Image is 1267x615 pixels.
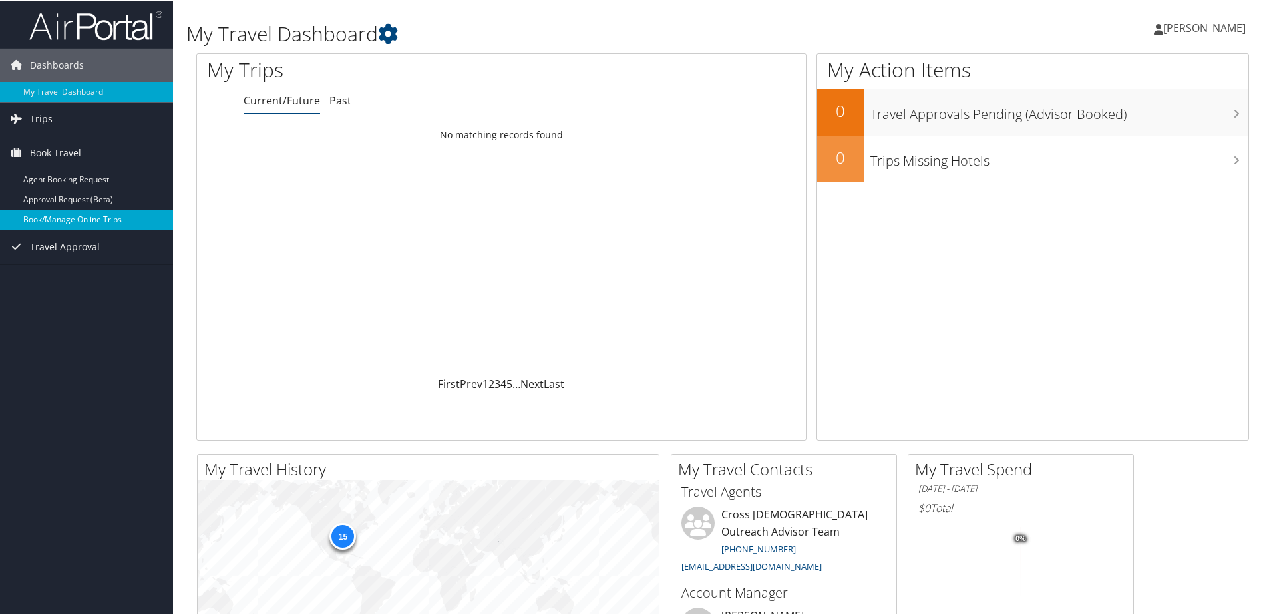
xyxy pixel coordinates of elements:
span: Book Travel [30,135,81,168]
a: First [438,375,460,390]
h3: Travel Approvals Pending (Advisor Booked) [870,97,1248,122]
a: [PERSON_NAME] [1154,7,1259,47]
span: Dashboards [30,47,84,81]
h2: My Travel History [204,457,659,479]
span: Trips [30,101,53,134]
h2: My Travel Contacts [678,457,896,479]
h1: My Trips [207,55,542,83]
h6: Total [918,499,1123,514]
span: $0 [918,499,930,514]
td: No matching records found [197,122,806,146]
a: Prev [460,375,482,390]
div: 15 [329,522,356,548]
h2: 0 [817,99,864,121]
img: airportal-logo.png [29,9,162,40]
h1: My Travel Dashboard [186,19,902,47]
li: Cross [DEMOGRAPHIC_DATA] Outreach Advisor Team [675,505,893,576]
h3: Trips Missing Hotels [870,144,1248,169]
a: 4 [500,375,506,390]
a: 0Trips Missing Hotels [817,134,1248,181]
a: 5 [506,375,512,390]
h2: 0 [817,145,864,168]
a: [EMAIL_ADDRESS][DOMAIN_NAME] [681,559,822,571]
a: 1 [482,375,488,390]
span: … [512,375,520,390]
h3: Account Manager [681,582,886,601]
h2: My Travel Spend [915,457,1133,479]
span: [PERSON_NAME] [1163,19,1246,34]
a: 2 [488,375,494,390]
h3: Travel Agents [681,481,886,500]
h1: My Action Items [817,55,1248,83]
tspan: 0% [1015,534,1026,542]
a: Current/Future [244,92,320,106]
a: 3 [494,375,500,390]
span: Travel Approval [30,229,100,262]
h6: [DATE] - [DATE] [918,481,1123,494]
a: 0Travel Approvals Pending (Advisor Booked) [817,88,1248,134]
a: Next [520,375,544,390]
a: [PHONE_NUMBER] [721,542,796,554]
a: Last [544,375,564,390]
a: Past [329,92,351,106]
